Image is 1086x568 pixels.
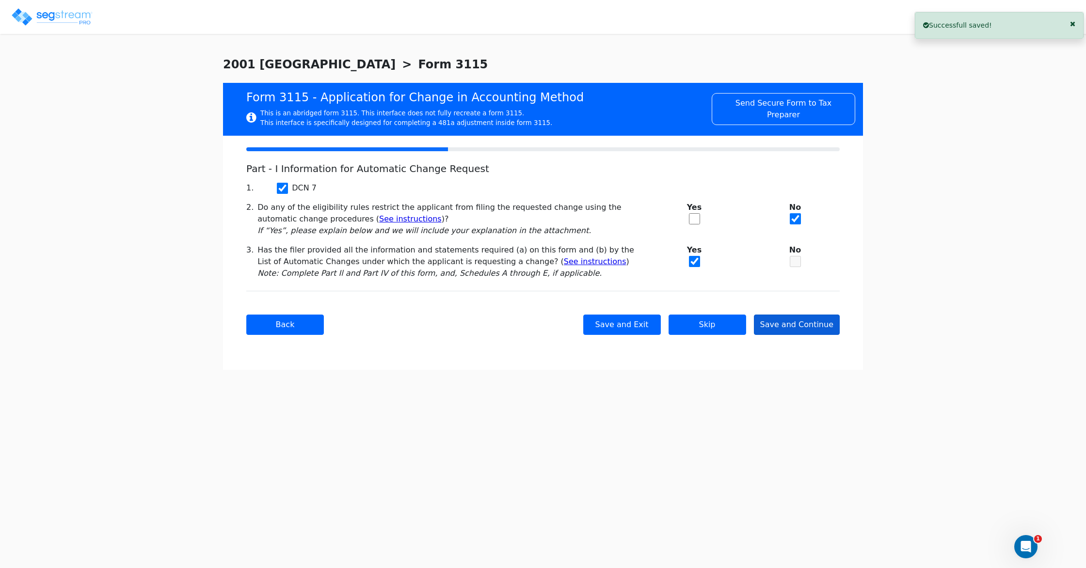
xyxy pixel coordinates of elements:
button: Save and Exit [583,315,661,335]
iframe: Intercom live chat [1014,535,1038,558]
a: See instructions [379,214,442,223]
div: DCN 7 [292,182,317,194]
button: Save and Continue [754,315,840,335]
div: 3. [246,244,257,279]
b: No [751,244,840,256]
i: Note: Complete Part Il and Part IV of this form, and, Schedules A through E, if applicable. [257,268,602,278]
div: 2. [246,202,257,237]
div: This interface is specifically designed for completing a 481a adjustment inside form 3115. [260,118,552,128]
span: 1 [1034,535,1042,543]
b: Yes [650,244,739,256]
div: Do any of the eligibility rules restrict the applicant from filing the requested change using the... [257,202,638,237]
h4: Form 3115 - Application for Change in Accounting Method [246,91,700,105]
button: Send Secure Form to Tax Preparer [712,93,855,125]
i: Close [1070,20,1075,27]
button: Skip [669,315,746,335]
div: Successfull saved! [915,12,1084,39]
img: logo_pro_r.png [11,7,93,27]
div: 1. [246,182,277,194]
i: If “Yes”, please explain below and we will include your explanation in the attachment. [257,226,591,235]
b: No [751,202,840,213]
input: <b>This must be yes to file this form.</b> [790,256,801,267]
button: Back [246,315,324,335]
span: 2001 [GEOGRAPHIC_DATA] [223,56,396,73]
span: Form 3115 [418,56,488,73]
span: > [402,56,412,73]
div: This is an abridged form 3115. This interface does not fully recreate a form 3115. [260,109,552,118]
a: See instructions [564,257,626,266]
b: Yes [650,202,739,213]
h5: Part - I Information for Automatic Change Request [246,163,840,174]
div: Has the filer provided all the information and statements required (a) on this form and (b) by th... [257,244,638,279]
